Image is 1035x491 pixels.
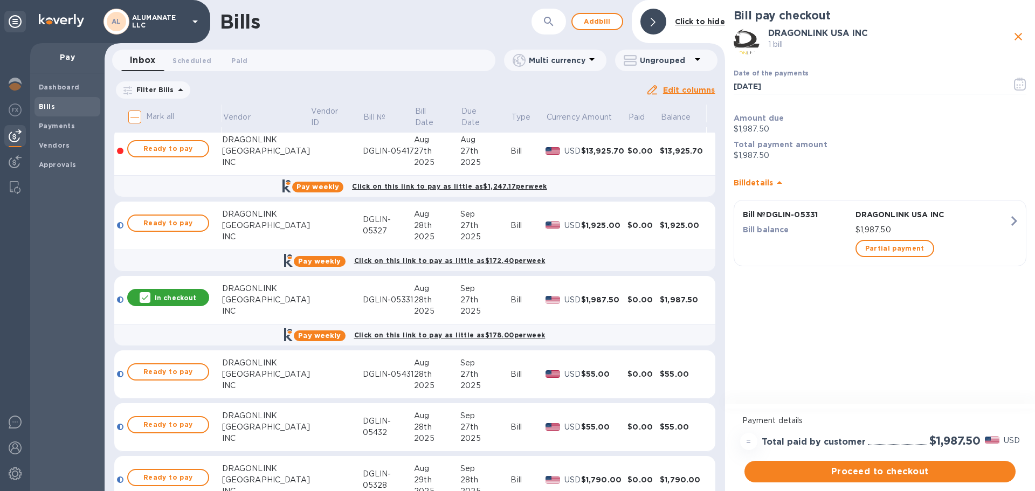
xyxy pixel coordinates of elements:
[582,112,626,123] span: Amount
[127,416,209,433] button: Ready to pay
[460,474,510,486] div: 28th
[363,112,385,123] p: Bill №
[512,112,531,123] p: Type
[865,242,924,255] span: Partial payment
[660,369,707,379] div: $55.00
[460,421,510,433] div: 27th
[564,146,581,157] p: USD
[460,294,510,306] div: 27th
[414,294,460,306] div: 28th
[222,433,310,444] div: INC
[222,463,310,474] div: DRAGONLINK
[130,53,155,68] span: Inbox
[298,257,341,265] b: Pay weekly
[855,224,1009,236] p: $1,987.50
[627,474,660,485] div: $0.00
[137,471,199,484] span: Ready to pay
[363,214,415,237] div: DGLIN-05327
[734,200,1026,266] button: Bill №DGLIN-05331DRAGONLINK USA INCBill balance$1,987.50Partial payment
[734,165,1026,200] div: Billdetails
[222,421,310,433] div: [GEOGRAPHIC_DATA]
[222,157,310,168] div: INC
[222,369,310,380] div: [GEOGRAPHIC_DATA]
[39,14,84,27] img: Logo
[137,365,199,378] span: Ready to pay
[414,146,460,157] div: 27th
[414,231,460,243] div: 2025
[414,157,460,168] div: 2025
[222,306,310,317] div: INC
[460,146,510,157] div: 27th
[415,106,446,128] p: Bill Date
[127,469,209,486] button: Ready to pay
[39,161,77,169] b: Approvals
[363,294,415,306] div: DGLIN-05331
[127,140,209,157] button: Ready to pay
[661,112,705,123] span: Balance
[137,418,199,431] span: Ready to pay
[660,220,707,231] div: $1,925.00
[1010,29,1026,45] button: close
[1004,435,1020,446] p: USD
[137,142,199,155] span: Ready to pay
[222,474,310,486] div: [GEOGRAPHIC_DATA]
[762,437,866,447] h3: Total paid by customer
[546,222,560,229] img: USD
[627,294,660,305] div: $0.00
[155,293,196,302] p: In checkout
[660,146,707,156] div: $13,925.70
[460,220,510,231] div: 27th
[571,13,623,30] button: Addbill
[855,209,1009,220] p: DRAGONLINK USA INC
[564,220,581,231] p: USD
[581,474,628,485] div: $1,790.00
[460,369,510,380] div: 27th
[546,476,560,483] img: USD
[564,294,581,306] p: USD
[414,474,460,486] div: 29th
[546,147,560,155] img: USD
[172,55,211,66] span: Scheduled
[363,468,415,491] div: DGLIN-05328
[39,122,75,130] b: Payments
[414,306,460,317] div: 2025
[296,183,339,191] b: Pay weekly
[547,112,580,123] p: Currency
[461,106,510,128] span: Due Date
[132,85,174,94] p: Filter Bills
[354,331,546,339] b: Click on this link to pay as little as $178.00 per week
[414,283,460,294] div: Aug
[734,71,808,77] label: Date of the payments
[627,220,660,231] div: $0.00
[147,111,175,122] p: Mark all
[629,112,659,123] span: Paid
[510,474,546,486] div: Bill
[985,437,999,444] img: USD
[510,369,546,380] div: Bill
[363,369,415,380] div: DGLIN-05431
[753,465,1007,478] span: Proceed to checkout
[460,380,510,391] div: 2025
[627,369,660,379] div: $0.00
[9,103,22,116] img: Foreign exchange
[564,421,581,433] p: USD
[734,150,1026,161] p: $1,987.50
[460,433,510,444] div: 2025
[660,421,707,432] div: $55.00
[929,434,981,447] h2: $1,987.50
[581,369,628,379] div: $55.00
[734,114,784,122] b: Amount due
[768,39,1010,50] p: 1 bill
[363,146,415,157] div: DGLIN-05417
[564,474,581,486] p: USD
[546,370,560,378] img: USD
[222,410,310,421] div: DRAGONLINK
[529,55,585,66] p: Multi currency
[661,112,691,123] p: Balance
[222,380,310,391] div: INC
[734,140,827,149] b: Total payment amount
[363,416,415,438] div: DGLIN-05432
[460,283,510,294] div: Sep
[220,10,260,33] h1: Bills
